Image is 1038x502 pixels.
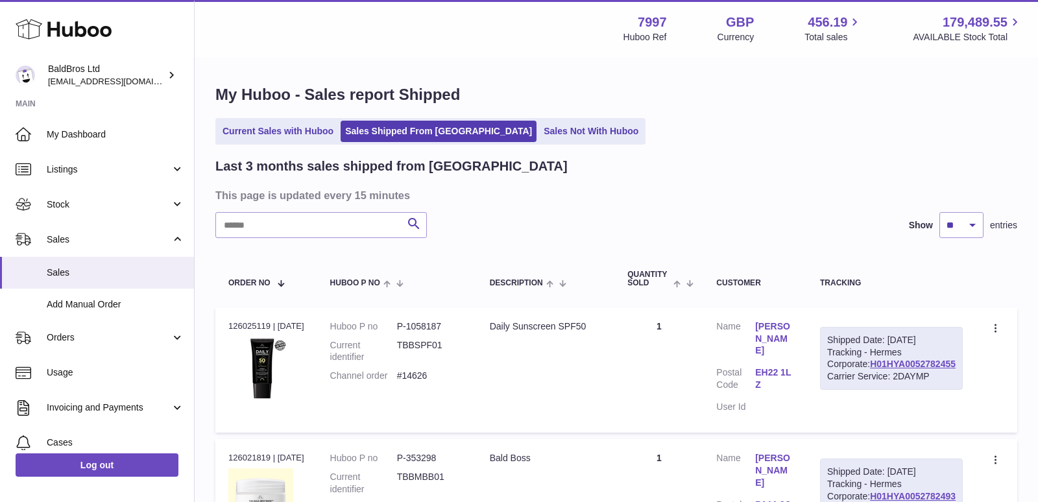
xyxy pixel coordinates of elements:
span: Listings [47,163,171,176]
dd: #14626 [397,370,464,382]
a: 179,489.55 AVAILABLE Stock Total [913,14,1022,43]
span: entries [990,219,1017,232]
div: Tracking [820,279,963,287]
img: baldbrothersblog@gmail.com [16,66,35,85]
div: BaldBros Ltd [48,63,165,88]
a: EH22 1LZ [755,366,794,391]
span: Sales [47,267,184,279]
span: 456.19 [808,14,847,31]
div: Tracking - Hermes Corporate: [820,327,963,390]
span: Order No [228,279,271,287]
h1: My Huboo - Sales report Shipped [215,84,1017,105]
span: Stock [47,198,171,211]
span: Cases [47,436,184,449]
span: Usage [47,366,184,379]
a: [PERSON_NAME] [755,452,794,489]
dd: P-1058187 [397,320,464,333]
dd: TBBSPF01 [397,339,464,364]
a: Sales Shipped From [GEOGRAPHIC_DATA] [341,121,537,142]
a: H01HYA0052782455 [870,359,956,369]
a: H01HYA0052782493 [870,491,956,501]
span: Invoicing and Payments [47,401,171,414]
span: Huboo P no [330,279,380,287]
label: Show [909,219,933,232]
a: [PERSON_NAME] [755,320,794,357]
div: Daily Sunscreen SPF50 [490,320,602,333]
div: Customer [716,279,794,287]
dt: Name [716,452,755,492]
dt: Current identifier [330,471,397,496]
div: Currency [718,31,754,43]
div: Huboo Ref [623,31,667,43]
div: Shipped Date: [DATE] [827,466,956,478]
a: Sales Not With Huboo [539,121,643,142]
span: Sales [47,233,171,246]
span: Quantity Sold [627,270,670,287]
div: Bald Boss [490,452,602,464]
span: My Dashboard [47,128,184,141]
div: 126025119 | [DATE] [228,320,304,332]
div: Shipped Date: [DATE] [827,334,956,346]
a: Log out [16,453,178,477]
img: 1758094521.png [228,336,293,401]
dd: TBBMBB01 [397,471,464,496]
div: Carrier Service: 2DAYMP [827,370,956,383]
span: 179,489.55 [943,14,1008,31]
strong: GBP [726,14,754,31]
dt: Huboo P no [330,452,397,464]
h2: Last 3 months sales shipped from [GEOGRAPHIC_DATA] [215,158,568,175]
h3: This page is updated every 15 minutes [215,188,1014,202]
span: Total sales [804,31,862,43]
span: AVAILABLE Stock Total [913,31,1022,43]
dt: Current identifier [330,339,397,364]
dt: Channel order [330,370,397,382]
dt: Postal Code [716,366,755,394]
dt: User Id [716,401,755,413]
span: Description [490,279,543,287]
dt: Huboo P no [330,320,397,333]
div: 126021819 | [DATE] [228,452,304,464]
a: Current Sales with Huboo [218,121,338,142]
td: 1 [614,307,703,433]
dd: P-353298 [397,452,464,464]
span: Orders [47,331,171,344]
strong: 7997 [638,14,667,31]
a: 456.19 Total sales [804,14,862,43]
span: [EMAIL_ADDRESS][DOMAIN_NAME] [48,76,191,86]
span: Add Manual Order [47,298,184,311]
dt: Name [716,320,755,361]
